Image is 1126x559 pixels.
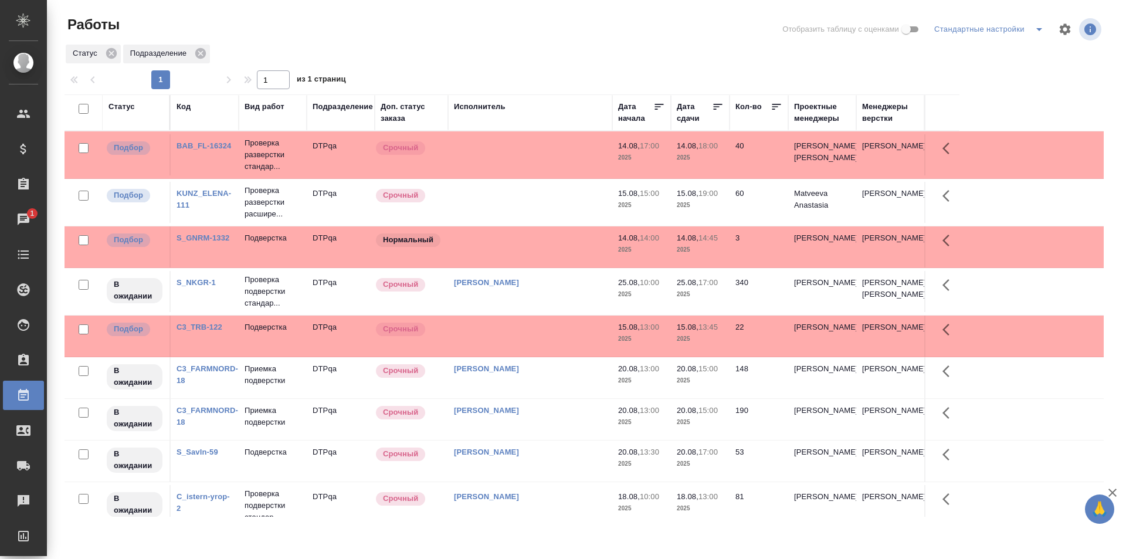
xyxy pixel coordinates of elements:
p: Срочный [383,406,418,418]
p: 18.08, [677,492,698,501]
p: 2025 [618,152,665,164]
p: 15:00 [698,364,718,373]
a: 1 [3,205,44,234]
div: split button [931,20,1051,39]
p: Срочный [383,365,418,377]
div: Исполнитель назначен, приступать к работе пока рано [106,491,164,519]
a: BAB_FL-16324 [177,141,231,150]
p: 25.08, [618,278,640,287]
td: DTPqa [307,485,375,526]
td: 3 [730,226,788,267]
td: DTPqa [307,441,375,482]
p: [PERSON_NAME] [862,140,918,152]
p: 17:00 [698,448,718,456]
div: Код [177,101,191,113]
button: 🙏 [1085,494,1114,524]
p: В ожидании [114,365,155,388]
td: 190 [730,399,788,440]
p: 10:00 [640,278,659,287]
button: Здесь прячутся важные кнопки [935,441,964,469]
p: 20.08, [677,448,698,456]
a: C3_FARMNORD-18 [177,406,238,426]
td: 60 [730,182,788,223]
p: [PERSON_NAME] [862,321,918,333]
p: Подбор [114,323,143,335]
p: 15.08, [677,323,698,331]
p: Срочный [383,448,418,460]
p: 13:45 [698,323,718,331]
a: C_istern-yrop-2 [177,492,230,513]
p: [PERSON_NAME] [862,405,918,416]
p: 20.08, [677,406,698,415]
a: [PERSON_NAME] [454,448,519,456]
p: Срочный [383,142,418,154]
div: Исполнитель назначен, приступать к работе пока рано [106,405,164,432]
p: В ожидании [114,448,155,472]
p: Подбор [114,142,143,154]
p: 13:00 [640,323,659,331]
a: [PERSON_NAME] [454,278,519,287]
div: Можно подбирать исполнителей [106,188,164,204]
div: Исполнитель назначен, приступать к работе пока рано [106,363,164,391]
p: 15:00 [698,406,718,415]
p: 14.08, [618,141,640,150]
a: [PERSON_NAME] [454,364,519,373]
p: 2025 [677,199,724,211]
p: 14.08, [677,141,698,150]
p: 13:00 [640,364,659,373]
p: 2025 [677,503,724,514]
p: 17:00 [640,141,659,150]
p: 14:00 [640,233,659,242]
p: Нормальный [383,234,433,246]
div: Дата начала [618,101,653,124]
p: [PERSON_NAME] [862,446,918,458]
p: 2025 [618,199,665,211]
p: Срочный [383,189,418,201]
p: 20.08, [677,364,698,373]
a: C3_TRB-122 [177,323,222,331]
span: 1 [23,208,41,219]
div: Исполнитель [454,101,506,113]
button: Здесь прячутся важные кнопки [935,357,964,385]
p: 2025 [618,333,665,345]
div: Подразделение [313,101,373,113]
p: 2025 [677,416,724,428]
button: Здесь прячутся важные кнопки [935,485,964,513]
div: Проектные менеджеры [794,101,850,124]
td: [PERSON_NAME] [788,399,856,440]
p: 14.08, [677,233,698,242]
div: Можно подбирать исполнителей [106,321,164,337]
div: Кол-во [735,101,762,113]
a: [PERSON_NAME] [454,406,519,415]
td: [PERSON_NAME] [788,485,856,526]
a: S_NKGR-1 [177,278,216,287]
p: [PERSON_NAME] [862,491,918,503]
span: Посмотреть информацию [1079,18,1104,40]
button: Здесь прячутся важные кнопки [935,226,964,255]
div: Подразделение [123,45,210,63]
span: 🙏 [1090,497,1110,521]
p: 20.08, [618,448,640,456]
p: Приемка подверстки [245,363,301,387]
div: Исполнитель назначен, приступать к работе пока рано [106,446,164,474]
p: Проверка разверстки расшире... [245,185,301,220]
button: Здесь прячутся важные кнопки [935,316,964,344]
p: 15:00 [640,189,659,198]
p: [PERSON_NAME], [PERSON_NAME] [862,277,918,300]
p: 20.08, [618,364,640,373]
td: DTPqa [307,226,375,267]
span: из 1 страниц [297,72,346,89]
p: Приемка подверстки [245,405,301,428]
p: 13:00 [698,492,718,501]
div: Можно подбирать исполнителей [106,232,164,248]
p: 2025 [618,375,665,387]
p: Подверстка [245,321,301,333]
td: DTPqa [307,134,375,175]
span: Работы [65,15,120,34]
td: DTPqa [307,316,375,357]
p: Статус [73,48,101,59]
p: 14.08, [618,233,640,242]
p: В ожидании [114,279,155,302]
p: В ожидании [114,406,155,430]
p: 13:30 [640,448,659,456]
